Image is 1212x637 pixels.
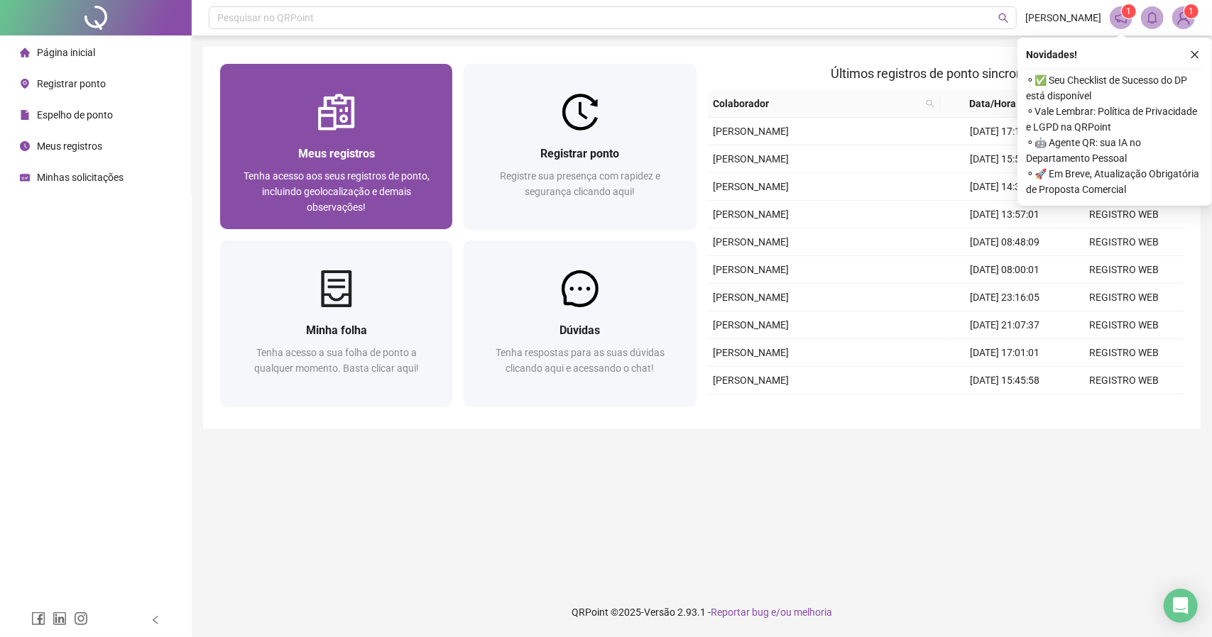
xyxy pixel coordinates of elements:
span: Últimos registros de ponto sincronizados [831,66,1060,81]
td: REGISTRO WEB [1064,284,1184,311]
span: home [20,48,30,57]
td: [DATE] 14:30:54 [946,173,1065,201]
span: facebook [31,611,45,626]
span: 1 [1127,6,1132,16]
span: [PERSON_NAME] [714,264,790,275]
span: notification [1115,11,1128,24]
td: REGISTRO WEB [1064,201,1184,228]
span: instagram [74,611,88,626]
span: Registrar ponto [540,147,619,160]
td: [DATE] 21:07:37 [946,311,1065,339]
span: left [151,615,160,625]
span: Tenha acesso a sua folha de ponto a qualquer momento. Basta clicar aqui! [254,347,419,374]
td: REGISTRO WEB [1064,394,1184,422]
span: bell [1146,11,1159,24]
td: REGISTRO WEB [1064,367,1184,394]
span: Data/Hora [946,96,1039,111]
span: Minha folha [306,323,367,337]
span: linkedin [53,611,67,626]
span: schedule [20,172,30,182]
td: REGISTRO WEB [1064,339,1184,367]
span: [PERSON_NAME] [714,347,790,358]
th: Data/Hora [940,90,1057,118]
span: close [1190,50,1200,60]
sup: 1 [1122,4,1136,18]
span: Registre sua presença com rapidez e segurança clicando aqui! [500,170,660,197]
span: [PERSON_NAME] [714,292,790,303]
td: REGISTRO WEB [1064,256,1184,284]
td: [DATE] 08:48:09 [946,228,1065,256]
span: Reportar bug e/ou melhoria [711,606,832,618]
span: search [926,99,934,108]
span: [PERSON_NAME] [714,236,790,248]
span: Meus registros [298,147,375,160]
span: Versão [644,606,675,618]
span: 1 [1189,6,1194,16]
span: search [923,93,937,114]
span: environment [20,79,30,89]
span: ⚬ ✅ Seu Checklist de Sucesso do DP está disponível [1026,72,1203,104]
span: [PERSON_NAME] [714,153,790,165]
span: [PERSON_NAME] [1025,10,1101,26]
sup: Atualize o seu contato no menu Meus Dados [1184,4,1199,18]
td: [DATE] 23:16:05 [946,284,1065,311]
span: ⚬ Vale Lembrar: Política de Privacidade e LGPD na QRPoint [1026,104,1203,135]
a: DúvidasTenha respostas para as suas dúvidas clicando aqui e acessando o chat! [464,240,696,406]
td: REGISTRO WEB [1064,228,1184,256]
span: ⚬ 🤖 Agente QR: sua IA no Departamento Pessoal [1026,135,1203,166]
span: file [20,110,30,120]
span: [PERSON_NAME] [714,319,790,331]
div: Open Intercom Messenger [1164,589,1198,623]
span: Minhas solicitações [37,172,124,183]
a: Meus registrosTenha acesso aos seus registros de ponto, incluindo geolocalização e demais observa... [220,64,452,229]
span: [PERSON_NAME] [714,375,790,386]
td: [DATE] 08:00:01 [946,256,1065,284]
footer: QRPoint © 2025 - 2.93.1 - [192,587,1212,637]
td: REGISTRO WEB [1064,311,1184,339]
td: [DATE] 13:57:01 [946,201,1065,228]
img: 90522 [1173,7,1194,28]
span: Meus registros [37,140,102,152]
span: Tenha acesso aos seus registros de ponto, incluindo geolocalização e demais observações! [244,170,430,213]
span: Registrar ponto [37,78,106,89]
a: Minha folhaTenha acesso a sua folha de ponto a qualquer momento. Basta clicar aqui! [220,240,452,406]
td: [DATE] 15:59:59 [946,145,1065,173]
td: [DATE] 17:01:01 [946,339,1065,367]
td: [DATE] 15:45:58 [946,367,1065,394]
span: Tenha respostas para as suas dúvidas clicando aqui e acessando o chat! [496,347,665,374]
span: Página inicial [37,47,95,58]
td: [DATE] 21:45:05 [946,394,1065,422]
span: search [998,13,1009,23]
span: Espelho de ponto [37,109,113,121]
a: Registrar pontoRegistre sua presença com rapidez e segurança clicando aqui! [464,64,696,229]
span: clock-circle [20,141,30,151]
span: Dúvidas [559,323,600,337]
td: [DATE] 17:14:15 [946,118,1065,145]
span: Colaborador [714,96,921,111]
span: [PERSON_NAME] [714,209,790,220]
span: [PERSON_NAME] [714,181,790,192]
span: [PERSON_NAME] [714,126,790,137]
span: Novidades ! [1026,47,1077,62]
span: ⚬ 🚀 Em Breve, Atualização Obrigatória de Proposta Comercial [1026,166,1203,197]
